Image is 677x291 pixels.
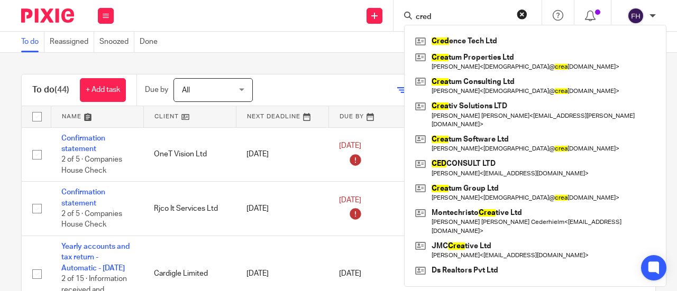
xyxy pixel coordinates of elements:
a: Snoozed [99,32,134,52]
p: Due by [145,85,168,95]
td: OneT Vision Ltd [143,127,236,182]
td: [DATE] [236,127,328,182]
span: (44) [54,86,69,94]
td: [DATE] [236,182,328,236]
input: Search [415,13,510,22]
span: All [182,87,190,94]
a: + Add task [80,78,126,102]
a: Confirmation statement [61,189,105,206]
img: Pixie [21,8,74,23]
button: Clear [517,9,527,20]
a: To do [21,32,44,52]
span: [DATE] [339,196,361,204]
span: 2 of 5 · Companies House Check [61,210,122,229]
td: Rjco It Services Ltd [143,182,236,236]
a: Confirmation statement [61,135,105,153]
a: Done [140,32,163,52]
span: 2 of 5 · Companies House Check [61,156,122,174]
a: Reassigned [50,32,94,52]
h1: To do [32,85,69,96]
a: Yearly accounts and tax return - Automatic - [DATE] [61,243,130,272]
img: svg%3E [627,7,644,24]
span: [DATE] [339,142,361,149]
span: [DATE] [339,270,361,277]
